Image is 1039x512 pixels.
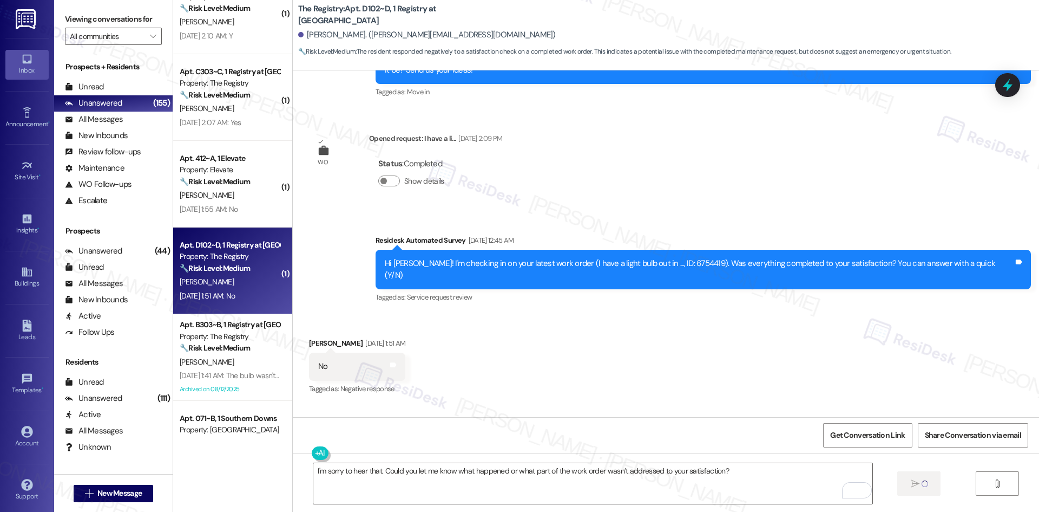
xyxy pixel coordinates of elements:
[39,172,41,179] span: •
[180,263,250,273] strong: 🔧 Risk Level: Medium
[180,319,280,330] div: Apt. B303~B, 1 Registry at [GEOGRAPHIC_DATA]
[65,425,123,437] div: All Messages
[54,61,173,73] div: Prospects + Residents
[363,338,405,349] div: [DATE] 1:51 AM
[180,153,280,164] div: Apt. 412~A, 1 Elevate
[5,50,49,79] a: Inbox
[65,245,122,257] div: Unanswered
[180,164,280,176] div: Property: Elevate
[65,409,101,420] div: Active
[466,235,514,246] div: [DATE] 12:45 AM
[5,423,49,452] a: Account
[180,277,234,287] span: [PERSON_NAME]
[65,11,162,28] label: Viewing conversations for
[180,331,280,342] div: Property: The Registry
[180,371,304,380] div: [DATE] 1:41 AM: The bulb wasn't repaired
[65,262,104,273] div: Unread
[180,66,280,77] div: Apt. C303~C, 1 Registry at [GEOGRAPHIC_DATA]
[180,413,280,424] div: Apt. 071~B, 1 Southern Downs
[298,47,356,56] strong: 🔧 Risk Level: Medium
[65,278,123,289] div: All Messages
[911,479,919,488] i: 
[180,204,238,214] div: [DATE] 1:55 AM: No
[298,29,556,41] div: [PERSON_NAME]. ([PERSON_NAME][EMAIL_ADDRESS][DOMAIN_NAME])
[54,225,173,237] div: Prospects
[376,289,1031,305] div: Tagged as:
[180,103,234,113] span: [PERSON_NAME]
[155,390,173,407] div: (111)
[37,225,39,232] span: •
[5,316,49,346] a: Leads
[378,158,403,169] b: Status
[376,84,1031,100] div: Tagged as:
[5,370,49,399] a: Templates •
[180,251,280,262] div: Property: The Registry
[925,430,1021,441] span: Share Conversation via email
[309,381,405,397] div: Tagged as:
[369,133,502,148] div: Opened request: I have a li...
[65,393,122,404] div: Unanswered
[309,338,405,353] div: [PERSON_NAME]
[993,479,1001,488] i: 
[65,377,104,388] div: Unread
[65,310,101,322] div: Active
[70,28,144,45] input: All communities
[456,133,502,144] div: [DATE] 2:09 PM
[65,81,104,93] div: Unread
[180,31,233,41] div: [DATE] 2:10 AM: Y
[65,98,122,109] div: Unanswered
[180,3,250,13] strong: 🔧 Risk Level: Medium
[48,119,50,126] span: •
[404,176,444,187] label: Show details
[65,327,115,338] div: Follow Ups
[65,442,111,453] div: Unknown
[180,424,280,436] div: Property: [GEOGRAPHIC_DATA]
[385,258,1014,281] div: Hi [PERSON_NAME]! I'm checking in on your latest work order (I have a light bulb out in ..., ID: ...
[65,114,123,125] div: All Messages
[5,210,49,239] a: Insights •
[313,463,872,504] textarea: To enrich screen reader interactions, please activate Accessibility in Grammarly extension settings
[318,361,328,372] div: No
[180,190,234,200] span: [PERSON_NAME]
[65,294,128,306] div: New Inbounds
[180,343,250,353] strong: 🔧 Risk Level: Medium
[180,77,280,89] div: Property: The Registry
[180,291,235,301] div: [DATE] 1:51 AM: No
[5,157,49,186] a: Site Visit •
[54,357,173,368] div: Residents
[378,155,449,172] div: : Completed
[42,385,43,392] span: •
[298,46,951,57] span: : The resident responded negatively to a satisfaction check on a completed work order. This indic...
[318,157,328,168] div: WO
[150,95,173,112] div: (155)
[407,293,472,302] span: Service request review
[65,179,131,190] div: WO Follow-ups
[65,163,124,174] div: Maintenance
[85,489,93,498] i: 
[5,263,49,292] a: Buildings
[16,9,38,29] img: ResiDesk Logo
[340,384,394,393] span: Negative response
[830,430,905,441] span: Get Conversation Link
[180,118,241,127] div: [DATE] 2:07 AM: Yes
[407,87,429,96] span: Move in
[97,488,142,499] span: New Message
[298,3,515,27] b: The Registry: Apt. D102~D, 1 Registry at [GEOGRAPHIC_DATA]
[180,90,250,100] strong: 🔧 Risk Level: Medium
[823,423,912,448] button: Get Conversation Link
[65,130,128,141] div: New Inbounds
[918,423,1028,448] button: Share Conversation via email
[179,383,281,396] div: Archived on 08/12/2025
[376,235,1031,250] div: Residesk Automated Survey
[180,357,234,367] span: [PERSON_NAME]
[180,177,250,186] strong: 🔧 Risk Level: Medium
[74,485,154,502] button: New Message
[5,476,49,505] a: Support
[150,32,156,41] i: 
[180,17,234,27] span: [PERSON_NAME]
[65,195,107,206] div: Escalate
[180,239,280,251] div: Apt. D102~D, 1 Registry at [GEOGRAPHIC_DATA]
[152,243,173,260] div: (44)
[65,146,141,158] div: Review follow-ups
